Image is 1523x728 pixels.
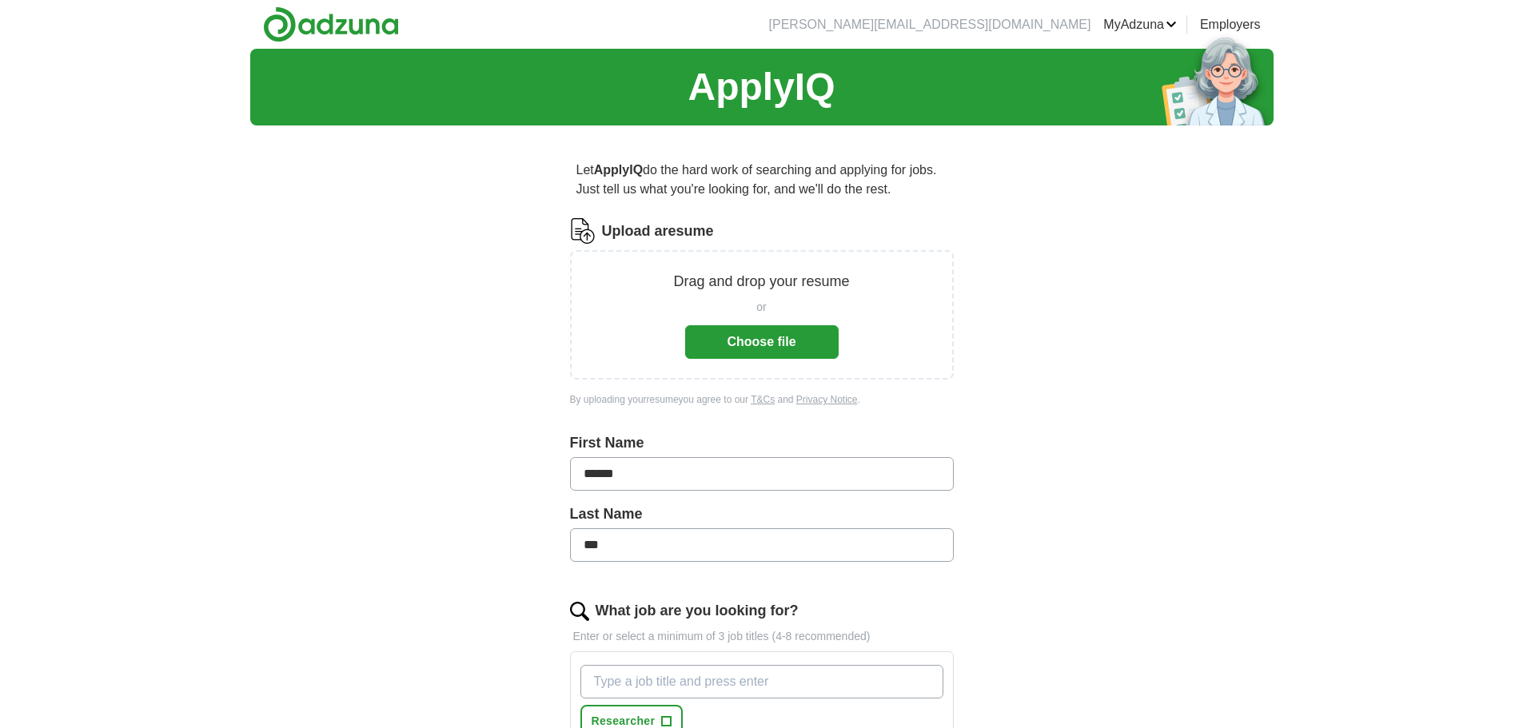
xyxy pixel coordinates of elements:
[570,628,954,645] p: Enter or select a minimum of 3 job titles (4-8 recommended)
[673,271,849,292] p: Drag and drop your resume
[1200,15,1261,34] a: Employers
[570,218,596,244] img: CV Icon
[796,394,858,405] a: Privacy Notice
[602,221,714,242] label: Upload a resume
[688,58,835,116] h1: ApplyIQ
[756,299,766,316] span: or
[570,154,954,205] p: Let do the hard work of searching and applying for jobs. Just tell us what you're looking for, an...
[570,392,954,407] div: By uploading your resume you agree to our and .
[685,325,839,359] button: Choose file
[580,665,943,698] input: Type a job title and press enter
[570,503,954,525] label: Last Name
[594,163,643,177] strong: ApplyIQ
[769,15,1091,34] li: [PERSON_NAME][EMAIL_ADDRESS][DOMAIN_NAME]
[570,602,589,621] img: search.png
[751,394,775,405] a: T&Cs
[263,6,399,42] img: Adzuna logo
[596,600,799,622] label: What job are you looking for?
[570,432,954,454] label: First Name
[1103,15,1177,34] a: MyAdzuna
